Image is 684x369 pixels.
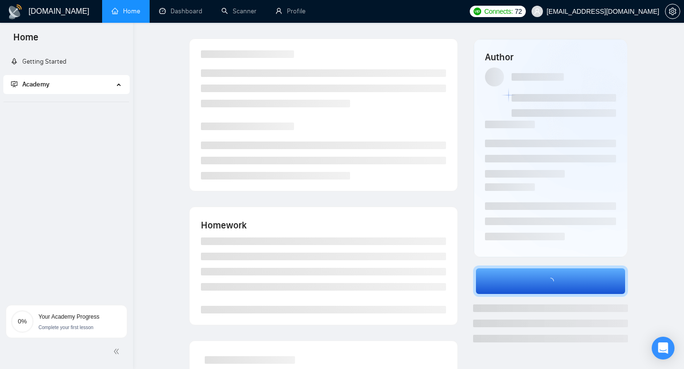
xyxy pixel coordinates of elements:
[221,7,256,15] a: searchScanner
[159,7,202,15] a: dashboardDashboard
[543,278,558,284] span: loading
[515,6,522,17] span: 72
[6,30,46,50] span: Home
[201,218,446,232] h4: Homework
[275,7,305,15] a: userProfile
[473,265,628,297] button: loading
[112,7,140,15] a: homeHome
[38,325,94,330] span: Complete your first lesson
[11,80,49,88] span: Academy
[534,8,541,15] span: user
[474,8,481,15] img: upwork-logo.png
[665,8,680,15] a: setting
[8,4,23,19] img: logo
[484,6,513,17] span: Connects:
[652,337,674,360] div: Open Intercom Messenger
[22,80,49,88] span: Academy
[11,57,66,66] a: rocketGetting Started
[11,81,18,87] span: fund-projection-screen
[485,50,617,64] h4: Author
[38,313,99,320] span: Your Academy Progress
[665,4,680,19] button: setting
[11,318,34,324] span: 0%
[3,98,129,104] li: Academy Homepage
[113,347,123,356] span: double-left
[3,52,129,71] li: Getting Started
